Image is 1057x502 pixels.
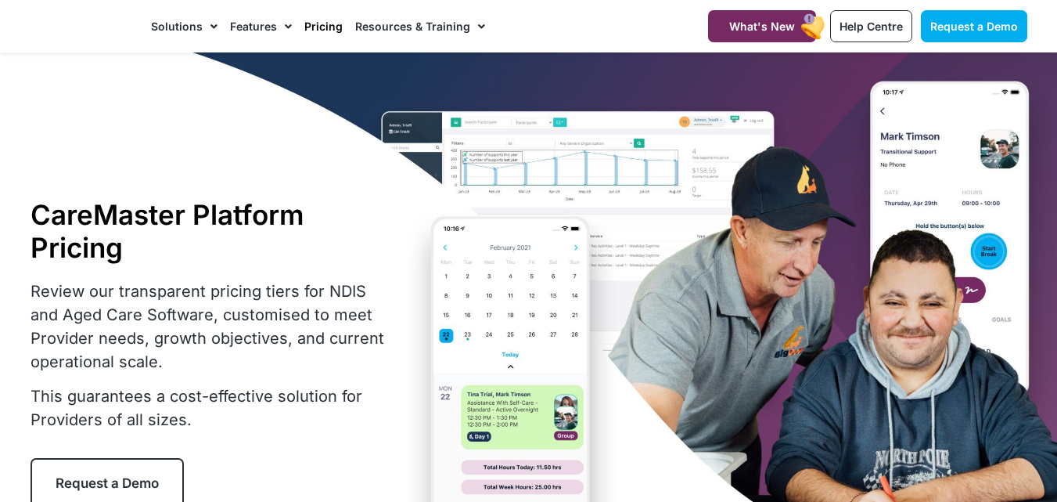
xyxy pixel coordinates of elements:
[31,15,136,38] img: CareMaster Logo
[839,20,903,33] span: Help Centre
[830,10,912,42] a: Help Centre
[921,10,1027,42] a: Request a Demo
[31,280,386,374] p: Review our transparent pricing tiers for NDIS and Aged Care Software, customised to meet Provider...
[56,475,159,491] span: Request a Demo
[31,385,386,432] p: This guarantees a cost-effective solution for Providers of all sizes.
[930,20,1018,33] span: Request a Demo
[729,20,795,33] span: What's New
[708,10,816,42] a: What's New
[31,198,386,264] h1: CareMaster Platform Pricing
